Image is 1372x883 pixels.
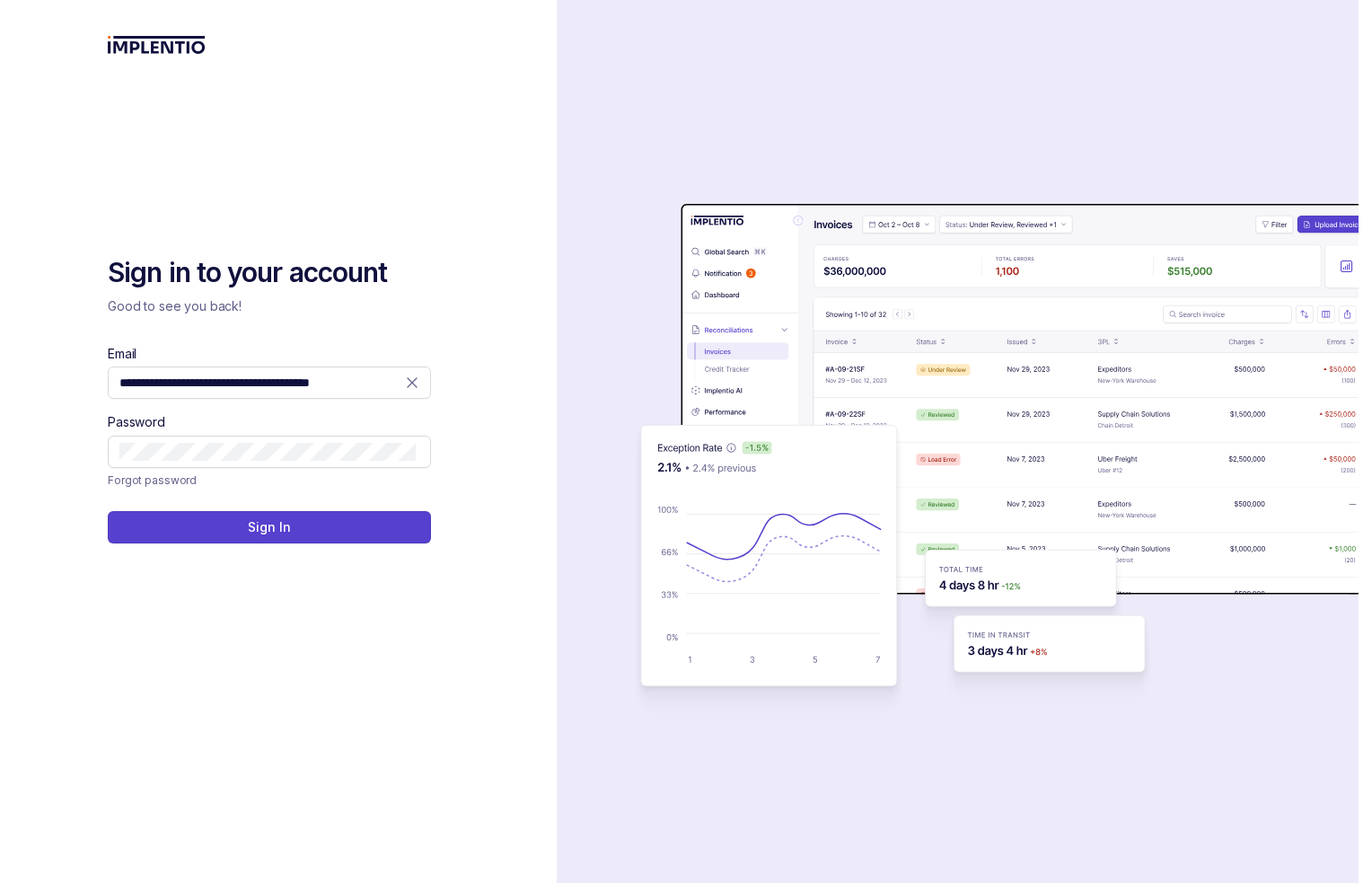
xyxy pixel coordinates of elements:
p: Sign In [248,518,290,536]
button: Sign In [108,511,431,543]
p: Good to see you back! [108,297,431,315]
p: Forgot password [108,472,197,490]
label: Email [108,345,136,363]
img: logo [108,36,206,54]
label: Password [108,413,165,431]
h2: Sign in to your account [108,255,431,291]
a: Link Forgot password [108,472,197,490]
